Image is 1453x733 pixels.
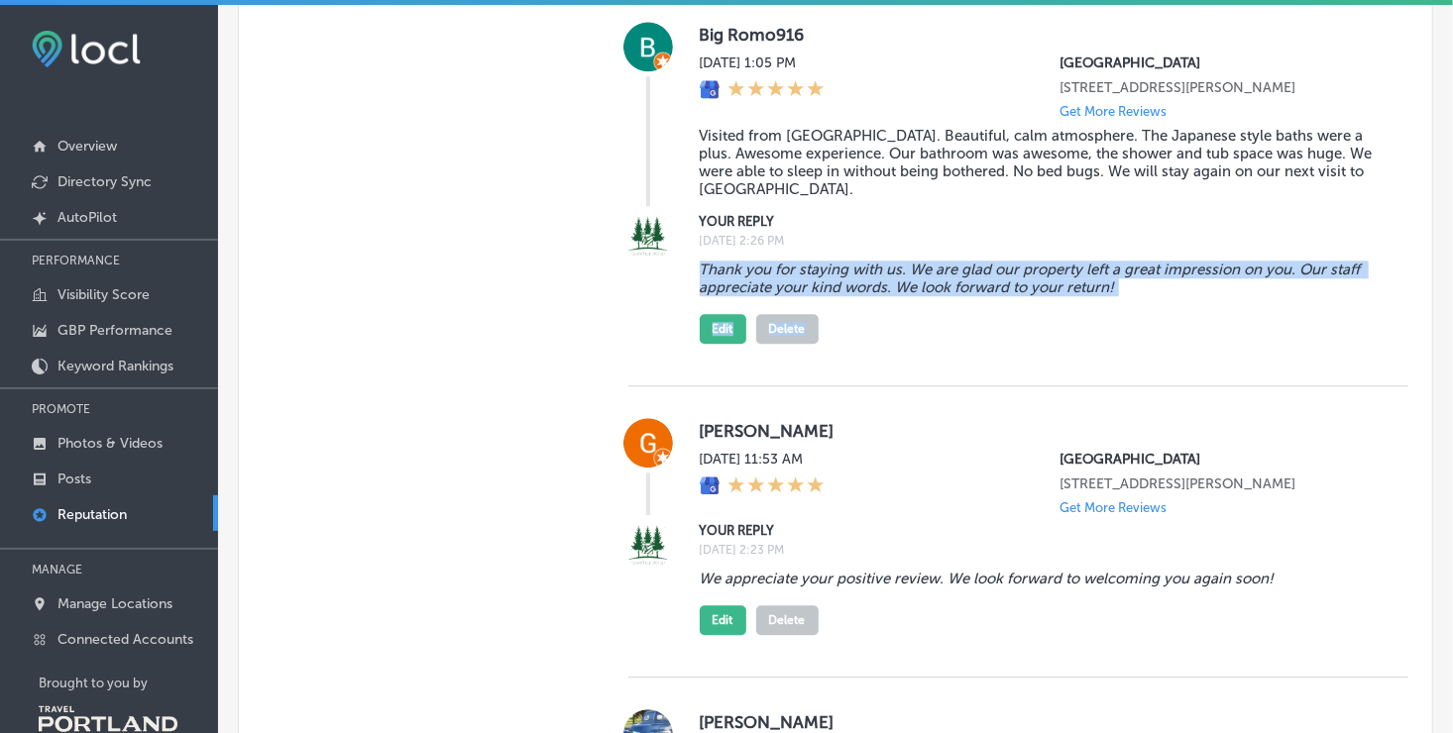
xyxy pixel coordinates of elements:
[57,209,117,226] p: AutoPilot
[1060,54,1377,71] p: Cedartree Hotel
[700,314,746,344] button: Edit
[700,712,1377,732] label: [PERSON_NAME]
[1060,475,1377,492] p: 4901 NE Five Oaks Dr
[1060,104,1167,119] p: Get More Reviews
[32,31,141,67] img: fda3e92497d09a02dc62c9cd864e3231.png
[57,286,150,303] p: Visibility Score
[1060,500,1167,515] p: Get More Reviews
[700,570,1377,587] blockquote: We appreciate your positive review. We look forward to welcoming you again soon!
[700,605,746,635] button: Edit
[700,523,1377,538] label: YOUR REPLY
[700,451,825,468] label: [DATE] 11:53 AM
[57,322,172,339] p: GBP Performance
[700,543,1377,557] label: [DATE] 2:23 PM
[57,595,172,612] p: Manage Locations
[1060,79,1377,96] p: 4901 NE Five Oaks Dr
[727,79,825,101] div: 5 Stars
[57,173,152,190] p: Directory Sync
[756,314,819,344] button: Delete
[700,214,1377,229] label: YOUR REPLY
[57,506,127,523] p: Reputation
[1060,451,1377,468] p: Cedartree Hotel
[57,471,91,487] p: Posts
[700,261,1377,296] blockquote: Thank you for staying with us. We are glad our property left a great impression on you. Our staff...
[700,25,1377,45] label: Big Romo916
[57,435,163,452] p: Photos & Videos
[700,421,1377,441] label: [PERSON_NAME]
[700,54,825,71] label: [DATE] 1:05 PM
[623,211,673,261] img: Image
[39,676,218,690] p: Brought to you by
[57,358,173,374] p: Keyword Rankings
[700,127,1377,198] blockquote: Visited from [GEOGRAPHIC_DATA]. Beautiful, calm atmosphere. The Japanese style baths were a plus....
[57,631,193,648] p: Connected Accounts
[700,234,1377,248] label: [DATE] 2:26 PM
[727,475,825,497] div: 5 Stars
[623,520,673,570] img: Image
[756,605,819,635] button: Delete
[57,138,117,155] p: Overview
[39,706,177,732] img: Travel Portland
